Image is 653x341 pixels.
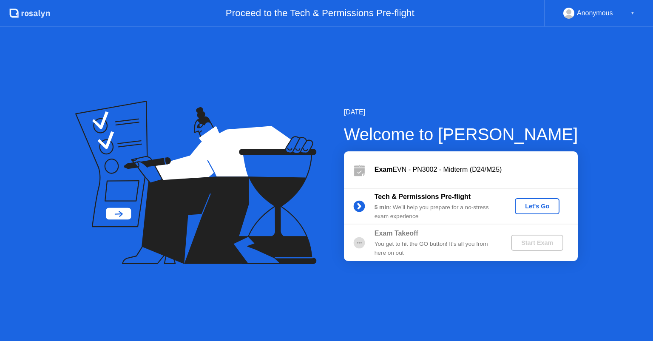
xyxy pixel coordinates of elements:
[375,230,418,237] b: Exam Takeoff
[577,8,613,19] div: Anonymous
[518,203,556,210] div: Let's Go
[375,165,578,175] div: EVN - PN3002 - Midterm (D24/M25)
[515,198,559,214] button: Let's Go
[375,240,497,257] div: You get to hit the GO button! It’s all you from here on out
[514,239,560,246] div: Start Exam
[375,203,497,221] div: : We’ll help you prepare for a no-stress exam experience
[511,235,563,251] button: Start Exam
[375,193,471,200] b: Tech & Permissions Pre-flight
[344,107,578,117] div: [DATE]
[630,8,635,19] div: ▼
[344,122,578,147] div: Welcome to [PERSON_NAME]
[375,166,393,173] b: Exam
[375,204,390,210] b: 5 min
